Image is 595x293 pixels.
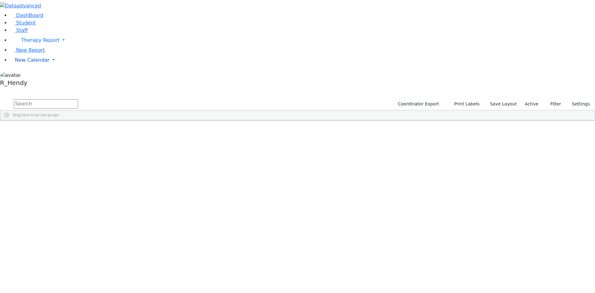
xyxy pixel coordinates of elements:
button: Print Labels [447,99,482,109]
a: DashBoard [10,12,43,18]
button: Settings [564,99,593,109]
a: Therapy Report [10,34,595,47]
span: New Calendar [15,57,50,63]
a: New Report [10,47,45,53]
label: Active [522,99,541,109]
button: Coordinator Export [394,99,442,109]
button: Filter [542,99,564,109]
span: Drag here to set row groups [13,113,59,117]
button: Save Layout [487,99,519,109]
input: Search [14,99,78,109]
span: Student [16,20,36,26]
a: Staff [10,27,28,33]
span: Staff [16,27,28,33]
a: Student [10,20,36,26]
span: New Report [16,47,45,53]
a: New Calendar [10,54,595,66]
span: DashBoard [16,12,43,18]
span: Therapy Report [21,37,59,43]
